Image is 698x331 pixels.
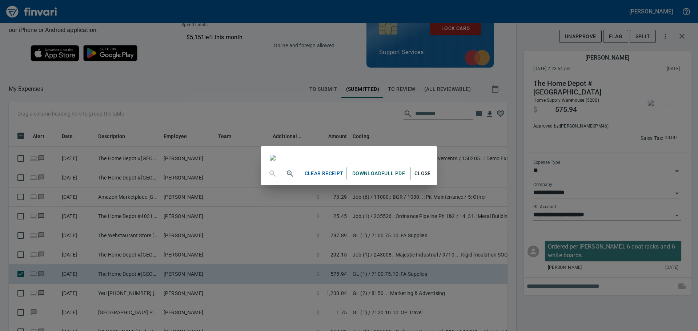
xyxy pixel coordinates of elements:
[305,169,344,178] span: Clear Receipt
[411,167,434,180] button: Close
[352,169,405,178] span: Download Full PDF
[414,169,431,178] span: Close
[346,167,411,180] a: DownloadFull PDF
[302,167,346,180] button: Clear Receipt
[270,155,276,161] img: receipts%2Ftapani%2F2025-09-30%2FNEsw9X4wyyOGIebisYSa9hDywWp2__W0P8VqEbAaYDLFGQwKTrt_1.jpg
